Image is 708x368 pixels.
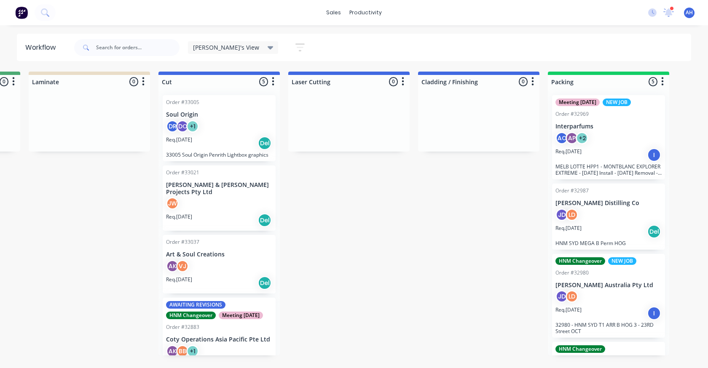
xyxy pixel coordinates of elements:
[219,312,263,319] div: Meeting [DATE]
[166,169,199,176] div: Order #33021
[552,254,665,338] div: HNM ChangeoverNEW JOBOrder #32980[PERSON_NAME] Australia Pty LtdJDLDReq.[DATE]I32980 - HNM SYD T1...
[15,6,28,19] img: Factory
[555,240,662,246] p: HNM SYD MEGA B Perm HOG
[555,208,568,221] div: JD
[555,269,589,277] div: Order #32980
[176,260,189,272] div: VJ
[166,251,272,258] p: Art & Soul Creations
[166,181,272,196] p: [PERSON_NAME] & [PERSON_NAME] Projects Pty Ltd
[166,336,272,343] p: Coty Operations Asia Pacific Pte Ltd
[166,197,179,210] div: JW
[258,136,271,150] div: Del
[96,39,180,56] input: Search for orders...
[345,6,386,19] div: productivity
[193,43,259,52] span: [PERSON_NAME]'s View
[608,257,636,265] div: NEW JOB
[163,165,276,231] div: Order #33021[PERSON_NAME] & [PERSON_NAME] Projects Pty LtdJWReq.[DATE]Del
[555,110,589,118] div: Order #32969
[186,120,199,133] div: + 1
[555,257,605,265] div: HNM Changeover
[555,282,662,289] p: [PERSON_NAME] Australia Pty Ltd
[166,111,272,118] p: Soul Origin
[555,322,662,334] p: 32980 - HNM SYD T1 ARR B HOG 3 - 23RD Street OCT
[166,276,192,283] p: Req. [DATE]
[555,306,582,314] p: Req. [DATE]
[166,323,199,331] div: Order #32883
[166,238,199,246] div: Order #33037
[555,132,568,144] div: AO
[176,120,189,133] div: DO
[552,184,665,250] div: Order #32987[PERSON_NAME] Distilling CoJDLDReq.[DATE]DelHNM SYD MEGA B Perm HOG
[163,235,276,293] div: Order #33037Art & Soul CreationsAKVJReq.[DATE]Del
[566,290,578,303] div: LD
[566,208,578,221] div: LD
[166,120,179,133] div: DR
[166,152,272,158] p: 33005 Soul Origin Penrith Lightbox graphics
[555,224,582,232] p: Req. [DATE]
[647,307,661,320] div: I
[163,95,276,161] div: Order #33005Soul OriginDRDO+1Req.[DATE]Del33005 Soul Origin Penrith Lightbox graphics
[647,148,661,162] div: I
[166,301,225,309] div: AWAITING REVISIONS
[166,260,179,272] div: AK
[322,6,345,19] div: sales
[166,213,192,221] p: Req. [DATE]
[176,345,189,357] div: BB
[603,99,631,106] div: NEW JOB
[555,200,662,207] p: [PERSON_NAME] Distilling Co
[576,132,588,144] div: + 2
[552,95,665,179] div: Meeting [DATE]NEW JOBOrder #32969InterparfumsAOAP+2Req.[DATE]IMELB LOTTE HPP1 - MONTBLANC EXPLORE...
[258,213,271,227] div: Del
[555,163,662,176] p: MELB LOTTE HPP1 - MONTBLANC EXPLORER EXTREME - [DATE] Install - [DATE] Removal - [DATE]
[186,345,199,357] div: + 1
[566,132,578,144] div: AP
[555,99,600,106] div: Meeting [DATE]
[258,276,271,290] div: Del
[555,290,568,303] div: JD
[25,43,60,53] div: Workflow
[555,187,589,195] div: Order #32987
[555,148,582,155] p: Req. [DATE]
[647,225,661,238] div: Del
[166,99,199,106] div: Order #33005
[686,9,693,16] span: AH
[555,345,605,353] div: HNM Changeover
[166,136,192,144] p: Req. [DATE]
[555,123,662,130] p: Interparfums
[166,345,179,357] div: AK
[166,312,216,319] div: HNM Changeover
